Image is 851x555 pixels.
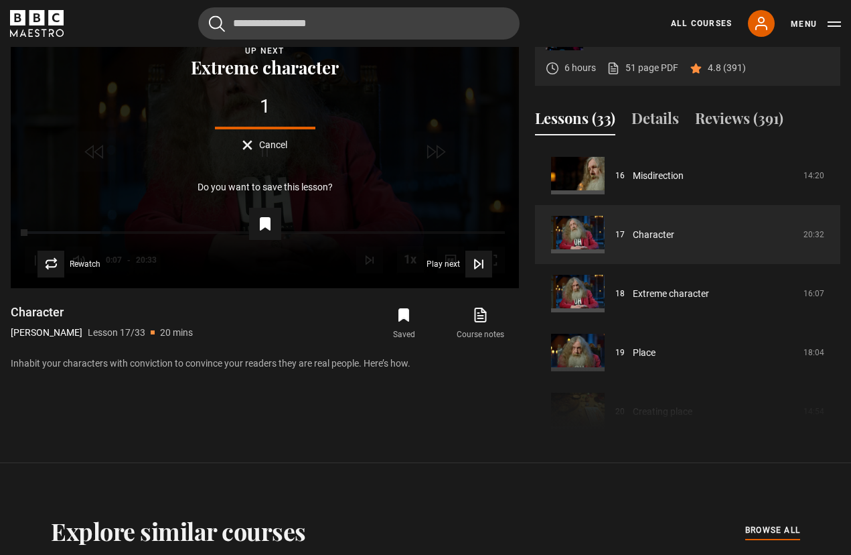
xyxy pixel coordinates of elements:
[11,2,519,288] video-js: Video Player
[37,251,100,277] button: Rewatch
[11,326,82,340] p: [PERSON_NAME]
[209,15,225,32] button: Submit the search query
[695,107,783,135] button: Reviews (391)
[11,304,193,320] h1: Character
[366,304,442,343] button: Saved
[32,97,497,116] div: 1
[745,523,800,538] a: browse all
[242,140,287,150] button: Cancel
[51,517,306,545] h2: Explore similar courses
[791,17,841,31] button: Toggle navigation
[198,7,520,40] input: Search
[671,17,732,29] a: All Courses
[633,228,674,242] a: Character
[427,260,460,268] span: Play next
[88,326,145,340] p: Lesson 17/33
[198,182,333,192] p: Do you want to save this lesson?
[10,10,64,37] svg: BBC Maestro
[443,304,519,343] a: Course notes
[745,523,800,537] span: browse all
[535,107,615,135] button: Lessons (33)
[427,251,492,277] button: Play next
[564,61,596,75] p: 6 hours
[633,169,684,183] a: Misdirection
[160,326,193,340] p: 20 mins
[631,107,679,135] button: Details
[708,61,746,75] p: 4.8 (391)
[633,287,709,301] a: Extreme character
[259,140,287,149] span: Cancel
[11,357,519,371] p: Inhabit your characters with conviction to convince your readers they are real people. Here’s how.
[70,260,100,268] span: Rewatch
[32,44,497,58] div: Up next
[187,58,343,77] button: Extreme character
[633,346,655,360] a: Place
[607,61,678,75] a: 51 page PDF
